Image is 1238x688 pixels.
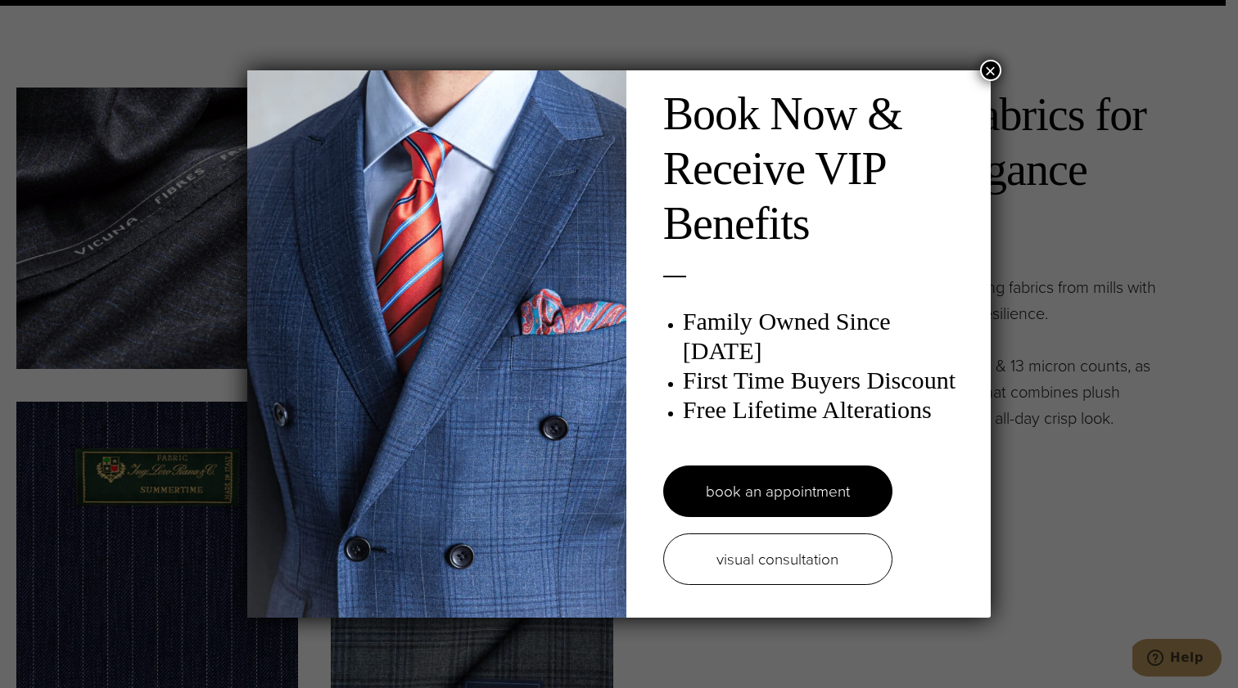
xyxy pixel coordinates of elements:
[663,465,892,517] a: book an appointment
[38,11,71,26] span: Help
[683,307,974,366] h3: Family Owned Since [DATE]
[980,60,1001,81] button: Close
[683,395,974,425] h3: Free Lifetime Alterations
[663,533,892,585] a: visual consultation
[683,366,974,395] h3: First Time Buyers Discount
[663,87,974,252] h2: Book Now & Receive VIP Benefits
